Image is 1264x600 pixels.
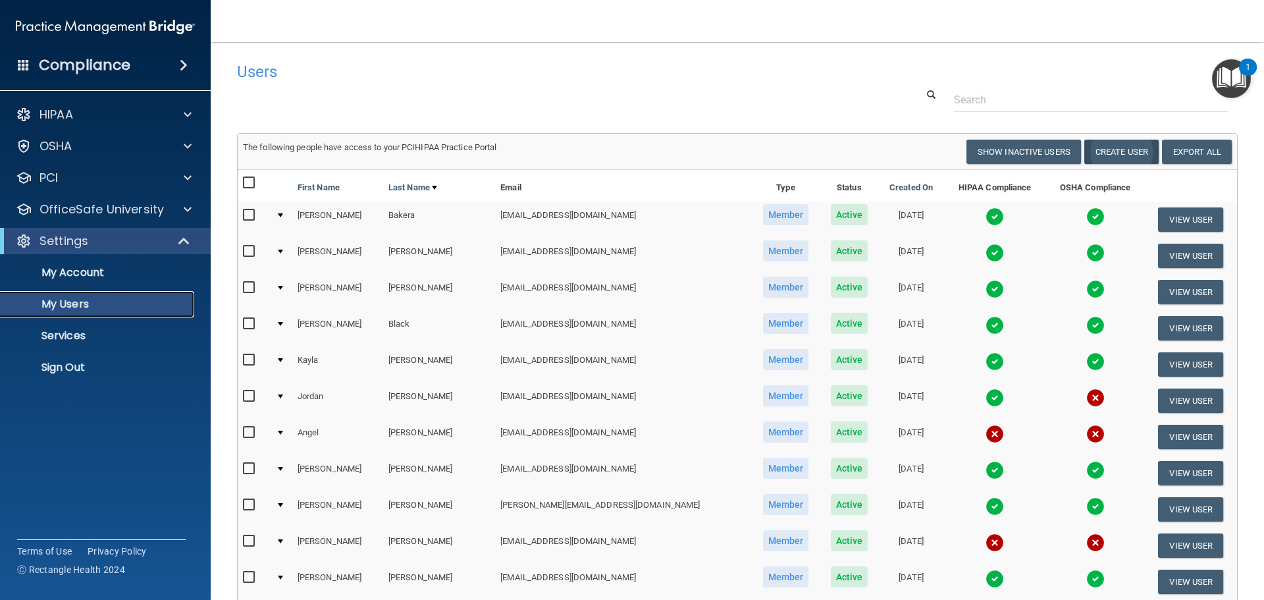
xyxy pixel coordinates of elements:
button: View User [1158,570,1223,594]
button: View User [1158,389,1223,413]
td: [EMAIL_ADDRESS][DOMAIN_NAME] [495,419,751,455]
td: [EMAIL_ADDRESS][DOMAIN_NAME] [495,238,751,274]
img: tick.e7d51cea.svg [986,497,1004,516]
img: PMB logo [16,14,195,40]
h4: Compliance [39,56,130,74]
td: [DATE] [878,419,944,455]
span: Active [831,422,868,443]
td: [DATE] [878,346,944,383]
span: Member [763,313,809,334]
button: View User [1158,352,1223,377]
span: Ⓒ Rectangle Health 2024 [17,563,125,576]
td: [DATE] [878,238,944,274]
span: Member [763,204,809,225]
button: View User [1158,425,1223,449]
img: tick.e7d51cea.svg [1086,244,1105,262]
td: [PERSON_NAME][EMAIL_ADDRESS][DOMAIN_NAME] [495,491,751,528]
a: OfficeSafe University [16,202,192,217]
img: tick.e7d51cea.svg [986,280,1004,298]
p: PCI [39,170,58,186]
img: cross.ca9f0e7f.svg [1086,389,1105,407]
p: Settings [39,233,88,249]
td: Black [383,310,495,346]
p: My Account [9,266,188,279]
p: Sign Out [9,361,188,374]
a: Settings [16,233,191,249]
td: [DATE] [878,310,944,346]
span: Member [763,494,809,515]
span: Active [831,530,868,551]
td: [PERSON_NAME] [292,455,383,491]
img: tick.e7d51cea.svg [986,207,1004,226]
td: [PERSON_NAME] [383,419,495,455]
img: tick.e7d51cea.svg [986,352,1004,371]
td: [EMAIL_ADDRESS][DOMAIN_NAME] [495,528,751,564]
td: [DATE] [878,564,944,600]
td: Jordan [292,383,383,419]
a: OSHA [16,138,192,154]
span: Active [831,204,868,225]
td: [DATE] [878,383,944,419]
td: Angel [292,419,383,455]
span: Member [763,530,809,551]
td: [PERSON_NAME] [292,310,383,346]
td: [PERSON_NAME] [383,455,495,491]
img: tick.e7d51cea.svg [1086,461,1105,479]
button: Show Inactive Users [966,140,1081,164]
input: Search [954,88,1228,112]
img: tick.e7d51cea.svg [1086,280,1105,298]
img: tick.e7d51cea.svg [986,244,1004,262]
td: Bakera [383,202,495,238]
img: tick.e7d51cea.svg [1086,570,1105,588]
a: Last Name [388,180,437,196]
p: Services [9,329,188,342]
img: tick.e7d51cea.svg [1086,497,1105,516]
td: [PERSON_NAME] [383,274,495,310]
a: First Name [298,180,340,196]
td: [DATE] [878,455,944,491]
td: [EMAIL_ADDRESS][DOMAIN_NAME] [495,202,751,238]
span: Active [831,240,868,261]
img: tick.e7d51cea.svg [1086,352,1105,371]
span: Member [763,277,809,298]
td: [PERSON_NAME] [383,238,495,274]
td: [EMAIL_ADDRESS][DOMAIN_NAME] [495,455,751,491]
button: View User [1158,533,1223,558]
button: Open Resource Center, 1 new notification [1212,59,1251,98]
button: View User [1158,497,1223,522]
a: Created On [889,180,933,196]
span: Active [831,458,868,479]
span: Member [763,385,809,406]
img: tick.e7d51cea.svg [986,461,1004,479]
h4: Users [237,63,812,80]
span: Member [763,566,809,587]
td: [EMAIL_ADDRESS][DOMAIN_NAME] [495,564,751,600]
img: cross.ca9f0e7f.svg [986,425,1004,443]
p: OSHA [39,138,72,154]
img: tick.e7d51cea.svg [986,316,1004,335]
th: Email [495,170,751,202]
td: [PERSON_NAME] [292,238,383,274]
td: [PERSON_NAME] [383,564,495,600]
th: OSHA Compliance [1045,170,1145,202]
a: Export All [1162,140,1232,164]
th: Status [820,170,879,202]
span: The following people have access to your PCIHIPAA Practice Portal [243,142,497,152]
th: HIPAA Compliance [944,170,1045,202]
td: [DATE] [878,528,944,564]
img: tick.e7d51cea.svg [1086,316,1105,335]
td: [PERSON_NAME] [383,346,495,383]
button: View User [1158,316,1223,341]
button: View User [1158,461,1223,485]
a: Terms of Use [17,545,72,558]
span: Member [763,422,809,443]
span: Member [763,458,809,479]
td: Kayla [292,346,383,383]
td: [EMAIL_ADDRESS][DOMAIN_NAME] [495,274,751,310]
a: PCI [16,170,192,186]
img: cross.ca9f0e7f.svg [1086,425,1105,443]
span: Active [831,385,868,406]
a: HIPAA [16,107,192,123]
p: My Users [9,298,188,311]
td: [PERSON_NAME] [292,528,383,564]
